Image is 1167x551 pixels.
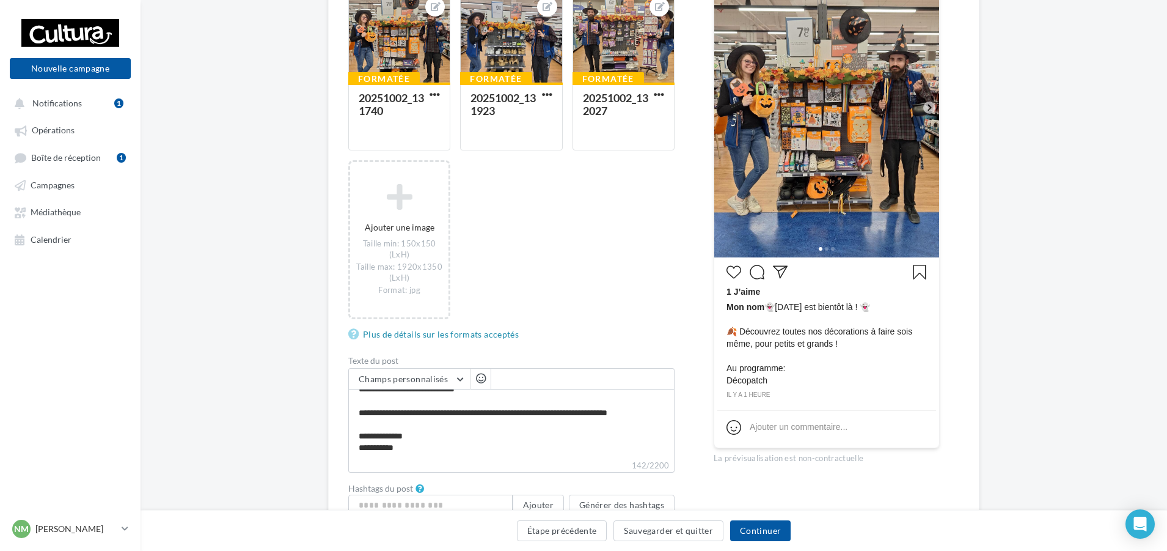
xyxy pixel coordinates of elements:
[7,119,133,141] a: Opérations
[348,72,420,86] div: Formatée
[35,523,117,535] p: [PERSON_NAME]
[31,180,75,190] span: Campagnes
[1125,509,1155,539] div: Open Intercom Messenger
[569,495,675,516] button: Générer des hashtags
[349,369,470,390] button: Champs personnalisés
[726,301,927,386] span: 👻[DATE] est bientôt là ! 👻 🍂 Découvrez toutes nos décorations à faire sois même, pour petits et g...
[10,58,131,79] button: Nouvelle campagne
[773,265,788,279] svg: Partager la publication
[583,91,648,117] div: 20251002_132027
[726,265,741,279] svg: J’aime
[7,92,128,114] button: Notifications 1
[726,420,741,435] svg: Emoji
[750,265,764,279] svg: Commenter
[348,327,524,342] a: Plus de détails sur les formats acceptés
[117,153,126,163] div: 1
[730,520,791,541] button: Continuer
[31,207,81,218] span: Médiathèque
[513,495,564,516] button: Ajouter
[613,520,723,541] button: Sauvegarder et quitter
[14,523,29,535] span: Nm
[10,517,131,541] a: Nm [PERSON_NAME]
[460,72,532,86] div: Formatée
[31,234,71,245] span: Calendrier
[359,91,424,117] div: 20251002_131740
[726,286,927,301] div: 1 J’aime
[7,146,133,169] a: Boîte de réception1
[750,421,847,433] div: Ajouter un commentaire...
[726,390,927,401] div: il y a 1 heure
[31,152,101,163] span: Boîte de réception
[7,174,133,196] a: Campagnes
[573,72,644,86] div: Formatée
[114,98,123,108] div: 1
[32,125,75,136] span: Opérations
[517,520,607,541] button: Étape précédente
[348,357,675,365] label: Texte du post
[470,91,536,117] div: 20251002_131923
[348,459,675,473] label: 142/2200
[359,374,448,384] span: Champs personnalisés
[7,228,133,250] a: Calendrier
[348,484,413,493] label: Hashtags du post
[32,98,82,108] span: Notifications
[912,265,927,279] svg: Enregistrer
[714,448,940,464] div: La prévisualisation est non-contractuelle
[7,201,133,223] a: Médiathèque
[726,302,764,312] span: Mon nom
